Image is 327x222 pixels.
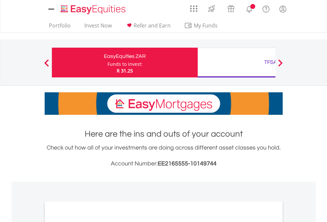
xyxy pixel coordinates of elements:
div: EasyEquities ZAR [56,52,194,61]
div: Funds to invest: [107,61,143,67]
a: Refer and Earn [123,22,173,32]
img: vouchers-v2.svg [225,3,236,14]
span: EE2165555-10149744 [158,160,217,167]
div: Check out how all of your investments are doing across different asset classes you hold. [45,143,283,168]
span: Refer and Earn [134,22,171,29]
img: EasyEquities_Logo.png [59,4,128,15]
span: My Funds [184,21,227,30]
a: FAQ's and Support [258,2,274,15]
img: EasyMortage Promotion Banner [45,92,283,115]
button: Next [274,63,287,69]
span: R 31.25 [117,67,133,74]
h3: Account Number: [45,159,283,168]
img: grid-menu-icon.svg [190,5,197,12]
h1: Here are the ins and outs of your account [45,128,283,140]
a: Notifications [241,2,258,15]
a: AppsGrid [186,2,202,12]
a: Home page [58,2,128,15]
a: Vouchers [221,2,241,14]
a: My Profile [274,2,291,16]
img: thrive-v2.svg [206,3,217,14]
button: Previous [40,63,53,69]
a: Portfolio [46,22,73,32]
a: Invest Now [82,22,114,32]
